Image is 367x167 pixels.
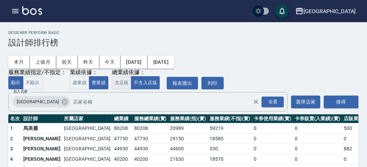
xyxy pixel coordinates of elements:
td: 0 [252,144,293,154]
td: 0 [252,123,293,134]
td: 18580 [208,133,252,144]
button: 顯示 [8,76,23,90]
td: 0 [252,133,293,144]
span: 3 [10,146,13,151]
button: [DATE] [148,56,174,69]
button: 昨天 [78,56,99,69]
th: 服務業績(不指)(實) [208,114,252,123]
button: save [275,4,289,18]
th: 所屬店家 [62,114,112,123]
div: 服務業績指定/不指定： [8,69,66,76]
input: 店家名稱 [71,96,265,108]
button: [DATE] [121,56,147,69]
td: 44930 [112,144,132,154]
button: 報表匯出 [167,77,198,90]
td: 40200 [112,154,132,164]
td: [GEOGRAPHIC_DATA] [62,133,112,144]
button: 今天 [99,56,121,69]
button: 列印 [202,77,224,90]
th: 設計師 [22,114,62,123]
td: [PERSON_NAME] [22,144,62,154]
td: 29150 [169,133,208,144]
div: 總業績依據： [112,69,163,76]
span: 1 [10,125,13,131]
button: 搜尋 [324,96,359,108]
td: [GEOGRAPHIC_DATA] [62,144,112,154]
button: 不顯示 [23,76,42,90]
td: 330 [208,144,252,154]
button: Clear [251,97,261,107]
td: 44600 [169,144,208,154]
td: 21630 [169,154,208,164]
th: 卡券使用業績(實) [252,114,293,123]
td: 44930 [132,144,169,154]
button: 選擇店家 [291,96,320,108]
td: [GEOGRAPHIC_DATA] [62,154,112,164]
th: 服務總業績(實) [132,114,169,123]
td: [PERSON_NAME] [22,154,62,164]
div: [GEOGRAPHIC_DATA] [13,96,70,107]
td: 馬美麗 [22,123,62,134]
div: 業績依據： [70,69,108,76]
th: 名次 [8,114,22,123]
td: 80208 [112,123,132,134]
button: 虛業績 [70,76,89,90]
img: Logo [22,6,42,15]
td: 0 [252,154,293,164]
h2: Designer Perform Basic [8,30,359,35]
h3: 設計師排行榜 [8,38,359,47]
td: 47730 [132,133,169,144]
button: 含店販 [112,76,131,90]
td: 0 [293,154,342,164]
th: 總業績 [112,114,132,123]
td: 40200 [132,154,169,164]
td: 80208 [132,123,169,134]
td: 0 [293,123,342,134]
th: 服務業績(指)(實) [169,114,208,123]
button: 本月 [8,56,30,69]
button: 上個月 [30,56,56,69]
td: 0 [293,133,342,144]
button: 前天 [56,56,78,69]
div: [GEOGRAPHIC_DATA] [304,7,356,16]
td: [GEOGRAPHIC_DATA] [62,123,112,134]
label: 加入店家 [13,89,28,94]
span: 2 [10,136,13,141]
button: Open [260,95,285,109]
th: 卡券販賣(入業績)(實) [293,114,342,123]
td: 0 [293,144,342,154]
td: 20989 [169,123,208,134]
td: 18570 [208,154,252,164]
td: 59219 [208,123,252,134]
button: 實業績 [89,76,108,90]
td: [PERSON_NAME] [22,133,62,144]
div: 全選 [262,97,284,107]
button: 不含入店販 [131,76,160,90]
span: [GEOGRAPHIC_DATA] [13,98,63,105]
button: [GEOGRAPHIC_DATA] [293,4,359,18]
td: 47730 [112,133,132,144]
span: 4 [10,156,13,162]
